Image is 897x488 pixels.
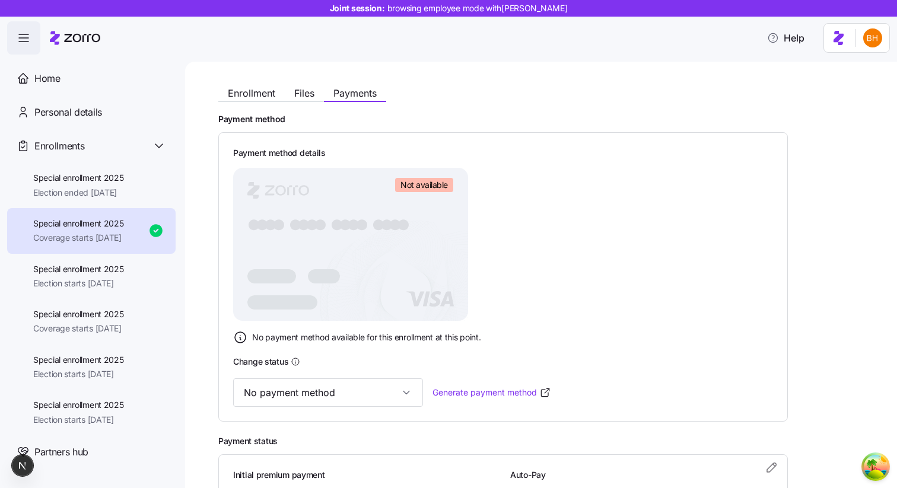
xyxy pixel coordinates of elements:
[297,216,311,234] tspan: ●
[247,216,261,234] tspan: ●
[34,445,88,460] span: Partners hub
[400,180,448,190] span: Not available
[767,31,804,45] span: Help
[233,356,288,368] h3: Change status
[397,216,411,234] tspan: ●
[864,455,888,479] button: Open Tanstack query devtools
[34,105,102,120] span: Personal details
[333,88,377,98] span: Payments
[347,216,361,234] tspan: ●
[387,2,568,14] span: browsing employee mode with [PERSON_NAME]
[33,218,124,229] span: Special enrollment 2025
[330,216,344,234] tspan: ●
[33,414,124,426] span: Election starts [DATE]
[33,308,124,320] span: Special enrollment 2025
[294,88,314,98] span: Files
[33,187,124,199] span: Election ended [DATE]
[314,216,327,234] tspan: ●
[264,216,278,234] tspan: ●
[34,71,61,86] span: Home
[233,469,496,481] h3: Initial premium payment
[33,368,124,380] span: Election starts [DATE]
[289,216,303,234] tspan: ●
[33,323,124,334] span: Coverage starts [DATE]
[380,216,394,234] tspan: ●
[233,147,326,159] h3: Payment method details
[863,28,882,47] img: 4c75172146ef2474b9d2df7702cc87ce
[252,331,481,343] span: No payment method available for this enrollment at this point.
[510,469,773,481] h3: Auto-Pay
[758,26,814,50] button: Help
[355,216,369,234] tspan: ●
[330,2,568,14] span: Joint session:
[33,232,124,244] span: Coverage starts [DATE]
[33,354,124,366] span: Special enrollment 2025
[33,278,124,289] span: Election starts [DATE]
[33,263,124,275] span: Special enrollment 2025
[432,387,551,398] a: Generate payment method
[218,436,859,447] h2: Payment status
[218,114,859,125] h2: Payment method
[306,216,319,234] tspan: ●
[256,216,269,234] tspan: ●
[34,139,84,154] span: Enrollments
[389,216,402,234] tspan: ●
[272,216,286,234] tspan: ●
[33,172,124,184] span: Special enrollment 2025
[372,216,386,234] tspan: ●
[339,216,352,234] tspan: ●
[228,88,275,98] span: Enrollment
[33,399,124,411] span: Special enrollment 2025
